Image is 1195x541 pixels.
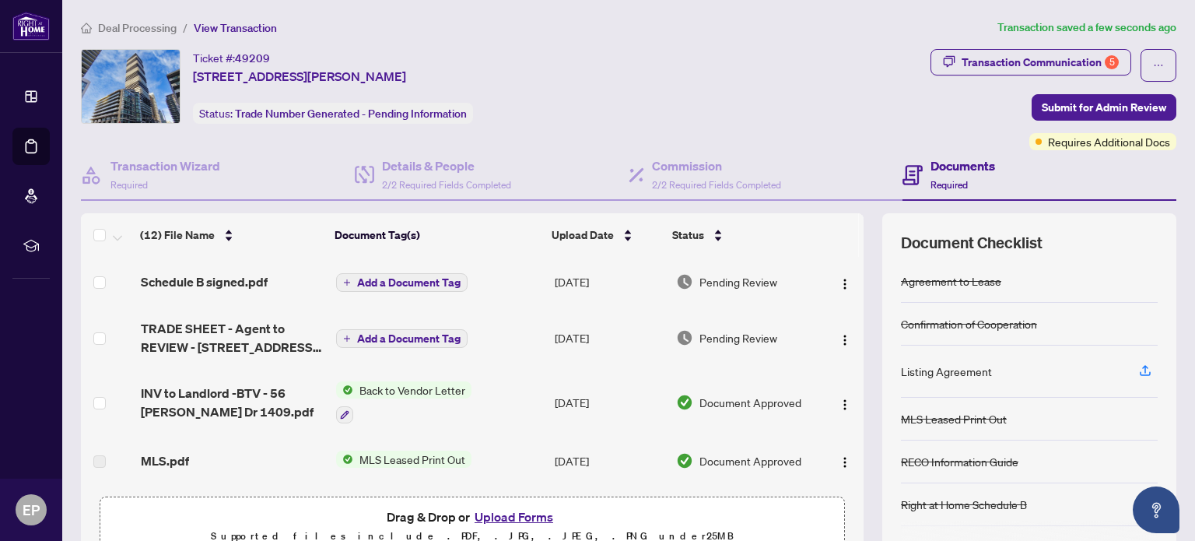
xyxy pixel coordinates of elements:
span: Status [672,227,704,244]
span: plus [343,279,351,286]
h4: Details & People [382,156,511,175]
span: Drag & Drop or [387,507,558,527]
img: Logo [839,456,851,469]
span: [STREET_ADDRESS][PERSON_NAME] [193,67,406,86]
span: (12) File Name [140,227,215,244]
th: Document Tag(s) [328,213,545,257]
div: Status: [193,103,473,124]
div: MLS Leased Print Out [901,410,1007,427]
span: Document Checklist [901,232,1043,254]
button: Open asap [1133,487,1179,533]
img: Logo [839,278,851,290]
img: Status Icon [336,381,353,399]
div: Agreement to Lease [901,272,1001,290]
span: Requires Additional Docs [1048,133,1170,150]
button: Logo [832,390,857,415]
span: plus [343,335,351,343]
article: Transaction saved a few seconds ago [997,19,1176,37]
span: Schedule B signed.pdf [141,272,268,291]
button: Status IconMLS Leased Print Out [336,451,471,468]
span: View Transaction [194,21,277,35]
span: Pending Review [699,273,777,290]
img: Logo [839,399,851,411]
td: [DATE] [548,307,669,369]
span: Pending Review [699,329,777,346]
div: RECO Information Guide [901,453,1018,470]
div: Ticket #: [193,49,270,67]
button: Add a Document Tag [336,329,468,348]
span: 49209 [235,51,270,65]
img: IMG-W12339077_1.jpg [82,50,180,123]
li: / [183,19,187,37]
button: Upload Forms [470,507,558,527]
img: Status Icon [336,451,353,468]
img: logo [12,12,50,40]
div: Transaction Communication [962,50,1119,75]
span: Required [930,179,968,191]
span: TRADE SHEET - Agent to REVIEW - [STREET_ADDRESS][PERSON_NAME]pdf [141,319,324,357]
button: Logo [832,325,857,350]
span: 2/2 Required Fields Completed [652,179,781,191]
td: [DATE] [548,436,669,486]
button: Submit for Admin Review [1032,94,1176,121]
div: 5 [1105,55,1119,69]
button: Add a Document Tag [336,273,468,292]
img: Document Status [676,394,693,411]
span: Trade Number Generated - Pending Information [235,107,467,121]
th: (12) File Name [134,213,328,257]
span: MLS Leased Print Out [353,451,471,468]
div: Right at Home Schedule B [901,496,1027,513]
span: Add a Document Tag [357,277,461,288]
button: Logo [832,269,857,294]
span: MLS.pdf [141,451,189,470]
img: Document Status [676,273,693,290]
button: Logo [832,448,857,473]
h4: Commission [652,156,781,175]
span: Required [110,179,148,191]
span: Add a Document Tag [357,333,461,344]
span: Submit for Admin Review [1042,95,1166,120]
button: Add a Document Tag [336,328,468,349]
div: Confirmation of Cooperation [901,315,1037,332]
span: Deal Processing [98,21,177,35]
span: ellipsis [1153,60,1164,71]
img: Logo [839,334,851,346]
button: Transaction Communication5 [930,49,1131,76]
span: INV to Landlord -BTV - 56 [PERSON_NAME] Dr 1409.pdf [141,384,324,421]
span: 2/2 Required Fields Completed [382,179,511,191]
td: [DATE] [548,257,669,307]
div: Listing Agreement [901,363,992,380]
span: Upload Date [552,227,614,244]
span: Document Approved [699,452,801,469]
h4: Documents [930,156,995,175]
img: Document Status [676,452,693,469]
th: Upload Date [545,213,666,257]
span: home [81,23,92,33]
button: Status IconBack to Vendor Letter [336,381,471,423]
span: Document Approved [699,394,801,411]
img: Document Status [676,329,693,346]
span: EP [23,499,40,521]
h4: Transaction Wizard [110,156,220,175]
th: Status [666,213,816,257]
button: Add a Document Tag [336,272,468,293]
span: Back to Vendor Letter [353,381,471,399]
td: [DATE] [548,369,669,436]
